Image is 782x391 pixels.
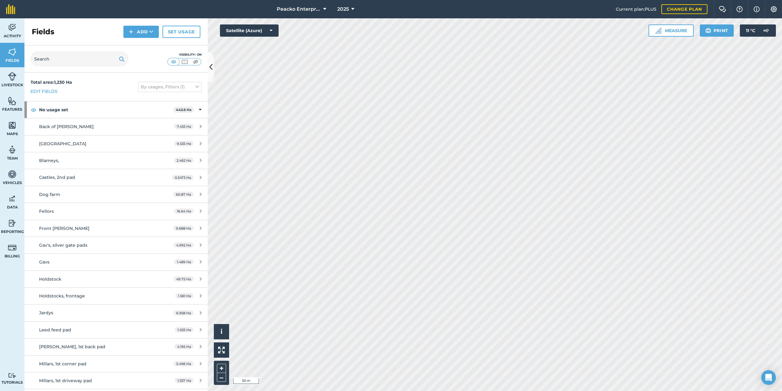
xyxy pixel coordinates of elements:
img: svg+xml;base64,PHN2ZyB4bWxucz0iaHR0cDovL3d3dy53My5vcmcvMjAwMC9zdmciIHdpZHRoPSIxNCIgaGVpZ2h0PSIyNC... [129,28,133,35]
a: [GEOGRAPHIC_DATA]9.535 Ha [24,135,208,152]
span: Millars, 1st corner pad [39,361,86,367]
img: Ruler icon [655,28,661,34]
span: 4.195 Ha [174,344,194,349]
a: Jardys6.958 Ha [24,304,208,321]
span: [GEOGRAPHIC_DATA] [39,141,86,146]
span: 6.958 Ha [174,310,194,315]
img: svg+xml;base64,PD94bWwgdmVyc2lvbj0iMS4wIiBlbmNvZGluZz0idXRmLTgiPz4KPCEtLSBHZW5lcmF0b3I6IEFkb2JlIE... [8,243,16,252]
button: – [217,373,226,382]
div: Visibility: On [167,52,202,57]
a: [PERSON_NAME], 1st back pad4.195 Ha [24,338,208,355]
a: Edit fields [31,88,57,95]
button: Satellite (Azure) [220,24,279,37]
span: 1.489 Ha [174,259,194,264]
img: A cog icon [770,6,777,12]
a: Holdstock49.75 Ha [24,271,208,287]
button: Measure [649,24,694,37]
span: Dog farm [39,192,60,197]
a: Change plan [661,4,707,14]
button: i [214,324,229,339]
span: Leed feed pad [39,327,71,333]
span: Current plan : PLUS [616,6,656,13]
span: 9.688 Ha [173,226,194,231]
span: Back of [PERSON_NAME] [39,124,94,129]
span: 9.535 Ha [174,141,194,146]
img: Two speech bubbles overlapping with the left bubble in the forefront [719,6,726,12]
a: Gav's, silver gate pads4.992 Ha [24,237,208,253]
img: svg+xml;base64,PD94bWwgdmVyc2lvbj0iMS4wIiBlbmNvZGluZz0idXRmLTgiPz4KPCEtLSBHZW5lcmF0b3I6IEFkb2JlIE... [8,219,16,228]
span: Holdstock [39,276,61,282]
img: svg+xml;base64,PD94bWwgdmVyc2lvbj0iMS4wIiBlbmNvZGluZz0idXRmLTgiPz4KPCEtLSBHZW5lcmF0b3I6IEFkb2JlIE... [8,145,16,154]
button: Print [700,24,734,37]
span: 1.561 Ha [175,293,194,298]
img: svg+xml;base64,PHN2ZyB4bWxucz0iaHR0cDovL3d3dy53My5vcmcvMjAwMC9zdmciIHdpZHRoPSI1NiIgaGVpZ2h0PSI2MC... [8,96,16,105]
span: Holdstocks, frontage [39,293,85,299]
img: svg+xml;base64,PD94bWwgdmVyc2lvbj0iMS4wIiBlbmNvZGluZz0idXRmLTgiPz4KPCEtLSBHZW5lcmF0b3I6IEFkb2JlIE... [8,194,16,203]
a: Millars, 1st driveway pad1.537 Ha [24,372,208,389]
button: 11 °C [740,24,776,37]
span: Gav's, silver gate pads [39,242,87,248]
a: Gavs1.489 Ha [24,254,208,270]
h2: Fields [32,27,54,37]
span: Peacko Enterprises [277,6,321,13]
a: Front [PERSON_NAME]9.688 Ha [24,220,208,237]
button: Add [123,26,159,38]
span: 7.455 Ha [174,124,194,129]
a: Fellors16.64 Ha [24,203,208,219]
img: svg+xml;base64,PHN2ZyB4bWxucz0iaHR0cDovL3d3dy53My5vcmcvMjAwMC9zdmciIHdpZHRoPSIxOCIgaGVpZ2h0PSIyNC... [31,106,36,113]
span: 2.462 Ha [174,158,194,163]
img: svg+xml;base64,PD94bWwgdmVyc2lvbj0iMS4wIiBlbmNvZGluZz0idXRmLTgiPz4KPCEtLSBHZW5lcmF0b3I6IEFkb2JlIE... [8,373,16,378]
img: svg+xml;base64,PHN2ZyB4bWxucz0iaHR0cDovL3d3dy53My5vcmcvMjAwMC9zdmciIHdpZHRoPSI1MCIgaGVpZ2h0PSI0MC... [170,59,177,65]
span: 60.87 Ha [173,192,194,197]
span: i [221,328,222,335]
span: 16.64 Ha [174,208,194,214]
strong: 442.6 Ha [176,108,192,112]
strong: No usage set [39,101,173,118]
a: Blameys,2.462 Ha [24,152,208,169]
span: Blameys, [39,158,59,163]
button: By usages, Filters (1) [138,82,202,92]
img: svg+xml;base64,PHN2ZyB4bWxucz0iaHR0cDovL3d3dy53My5vcmcvMjAwMC9zdmciIHdpZHRoPSI1NiIgaGVpZ2h0PSI2MC... [8,47,16,57]
span: 5.496 Ha [174,361,194,366]
a: Set usage [163,26,200,38]
a: Leed feed pad1.025 Ha [24,322,208,338]
span: Gavs [39,259,49,265]
span: 1.537 Ha [175,378,194,383]
span: 4.992 Ha [174,242,194,248]
span: [PERSON_NAME], 1st back pad [39,344,105,349]
span: 11 ° C [746,24,755,37]
span: Castles, 2nd pad [39,175,75,180]
img: svg+xml;base64,PHN2ZyB4bWxucz0iaHR0cDovL3d3dy53My5vcmcvMjAwMC9zdmciIHdpZHRoPSIxOSIgaGVpZ2h0PSIyNC... [119,55,125,63]
a: Millars, 1st corner pad5.496 Ha [24,356,208,372]
span: 1.025 Ha [175,327,194,332]
div: No usage set442.6 Ha [24,101,208,118]
span: Front [PERSON_NAME] [39,226,90,231]
span: 49.75 Ha [174,276,194,282]
a: Castles, 2nd pad0.5473 Ha [24,169,208,186]
img: svg+xml;base64,PHN2ZyB4bWxucz0iaHR0cDovL3d3dy53My5vcmcvMjAwMC9zdmciIHdpZHRoPSI1NiIgaGVpZ2h0PSI2MC... [8,121,16,130]
a: Holdstocks, frontage1.561 Ha [24,288,208,304]
img: svg+xml;base64,PD94bWwgdmVyc2lvbj0iMS4wIiBlbmNvZGluZz0idXRmLTgiPz4KPCEtLSBHZW5lcmF0b3I6IEFkb2JlIE... [8,72,16,81]
input: Search [31,52,128,66]
span: 0.5473 Ha [172,175,194,180]
img: svg+xml;base64,PD94bWwgdmVyc2lvbj0iMS4wIiBlbmNvZGluZz0idXRmLTgiPz4KPCEtLSBHZW5lcmF0b3I6IEFkb2JlIE... [760,24,772,37]
span: Jardys [39,310,53,315]
strong: Total area : 1,230 Ha [31,79,72,85]
img: svg+xml;base64,PD94bWwgdmVyc2lvbj0iMS4wIiBlbmNvZGluZz0idXRmLTgiPz4KPCEtLSBHZW5lcmF0b3I6IEFkb2JlIE... [8,170,16,179]
div: Open Intercom Messenger [761,370,776,385]
img: A question mark icon [736,6,743,12]
img: svg+xml;base64,PHN2ZyB4bWxucz0iaHR0cDovL3d3dy53My5vcmcvMjAwMC9zdmciIHdpZHRoPSIxNyIgaGVpZ2h0PSIxNy... [754,6,760,13]
img: fieldmargin Logo [6,4,15,14]
a: Back of [PERSON_NAME]7.455 Ha [24,118,208,135]
img: svg+xml;base64,PHN2ZyB4bWxucz0iaHR0cDovL3d3dy53My5vcmcvMjAwMC9zdmciIHdpZHRoPSI1MCIgaGVpZ2h0PSI0MC... [192,59,199,65]
span: Millars, 1st driveway pad [39,378,92,383]
span: Fellors [39,208,54,214]
a: Dog farm60.87 Ha [24,186,208,203]
img: svg+xml;base64,PD94bWwgdmVyc2lvbj0iMS4wIiBlbmNvZGluZz0idXRmLTgiPz4KPCEtLSBHZW5lcmF0b3I6IEFkb2JlIE... [8,23,16,32]
button: + [217,364,226,373]
img: svg+xml;base64,PHN2ZyB4bWxucz0iaHR0cDovL3d3dy53My5vcmcvMjAwMC9zdmciIHdpZHRoPSI1MCIgaGVpZ2h0PSI0MC... [181,59,188,65]
img: svg+xml;base64,PHN2ZyB4bWxucz0iaHR0cDovL3d3dy53My5vcmcvMjAwMC9zdmciIHdpZHRoPSIxOSIgaGVpZ2h0PSIyNC... [705,27,711,34]
img: Four arrows, one pointing top left, one top right, one bottom right and the last bottom left [218,347,225,353]
span: 2025 [337,6,349,13]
